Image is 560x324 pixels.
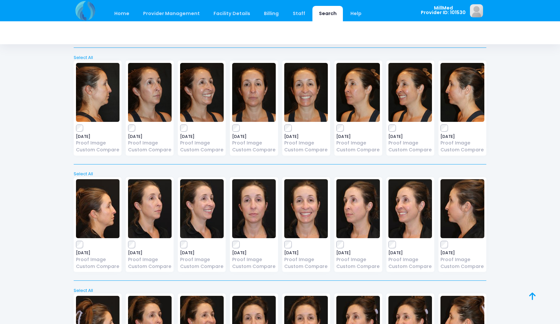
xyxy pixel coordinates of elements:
[180,146,224,153] a: Custom Compare
[388,146,432,153] a: Custom Compare
[336,140,380,146] a: Proof Image
[76,140,120,146] a: Proof Image
[440,179,484,238] img: image
[388,63,432,122] img: image
[388,251,432,255] span: [DATE]
[180,140,224,146] a: Proof Image
[72,287,489,294] a: Select All
[76,263,120,270] a: Custom Compare
[286,6,311,21] a: Staff
[232,140,276,146] a: Proof Image
[440,146,484,153] a: Custom Compare
[440,263,484,270] a: Custom Compare
[232,263,276,270] a: Custom Compare
[180,63,224,122] img: image
[72,54,489,61] a: Select All
[421,6,466,15] span: MillMed Provider ID: 101530
[72,171,489,177] a: Select All
[284,263,328,270] a: Custom Compare
[284,135,328,139] span: [DATE]
[232,256,276,263] a: Proof Image
[76,146,120,153] a: Custom Compare
[232,63,276,122] img: image
[336,146,380,153] a: Custom Compare
[440,140,484,146] a: Proof Image
[284,251,328,255] span: [DATE]
[388,179,432,238] img: image
[336,251,380,255] span: [DATE]
[232,135,276,139] span: [DATE]
[180,179,224,238] img: image
[284,179,328,238] img: image
[76,135,120,139] span: [DATE]
[232,146,276,153] a: Custom Compare
[284,140,328,146] a: Proof Image
[258,6,285,21] a: Billing
[440,135,484,139] span: [DATE]
[336,256,380,263] a: Proof Image
[388,256,432,263] a: Proof Image
[180,256,224,263] a: Proof Image
[128,256,172,263] a: Proof Image
[128,140,172,146] a: Proof Image
[76,63,120,122] img: image
[284,146,328,153] a: Custom Compare
[76,256,120,263] a: Proof Image
[76,179,120,238] img: image
[336,263,380,270] a: Custom Compare
[336,135,380,139] span: [DATE]
[128,146,172,153] a: Custom Compare
[388,140,432,146] a: Proof Image
[128,251,172,255] span: [DATE]
[180,135,224,139] span: [DATE]
[128,179,172,238] img: image
[440,63,484,122] img: image
[180,263,224,270] a: Custom Compare
[336,63,380,122] img: image
[108,6,136,21] a: Home
[284,256,328,263] a: Proof Image
[440,256,484,263] a: Proof Image
[440,251,484,255] span: [DATE]
[336,179,380,238] img: image
[137,6,206,21] a: Provider Management
[284,63,328,122] img: image
[76,251,120,255] span: [DATE]
[207,6,257,21] a: Facility Details
[128,63,172,122] img: image
[232,179,276,238] img: image
[388,135,432,139] span: [DATE]
[232,251,276,255] span: [DATE]
[312,6,343,21] a: Search
[180,251,224,255] span: [DATE]
[128,135,172,139] span: [DATE]
[344,6,368,21] a: Help
[128,263,172,270] a: Custom Compare
[388,263,432,270] a: Custom Compare
[470,4,483,17] img: image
